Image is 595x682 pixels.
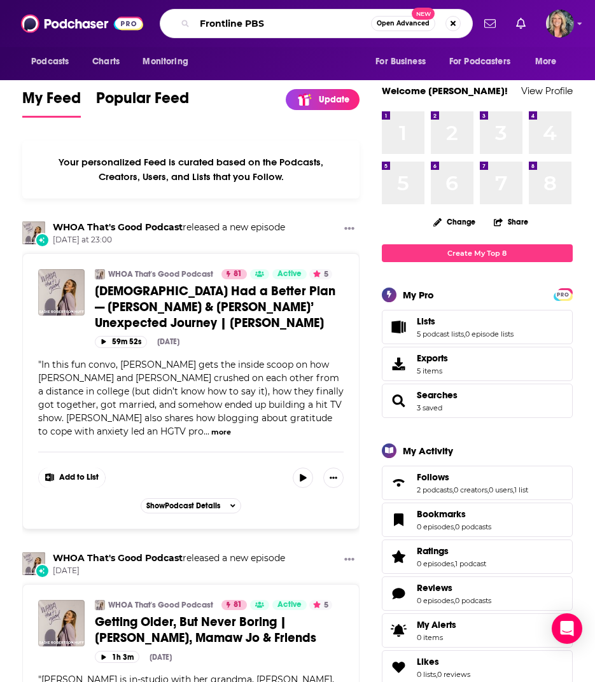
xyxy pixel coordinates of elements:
button: open menu [22,50,85,74]
button: Open AdvancedNew [371,16,435,31]
img: Getting Older, But Never Boring | Korie Robertson, Mamaw Jo & Friends [38,600,85,646]
a: 0 episode lists [465,330,514,338]
a: 0 podcasts [455,596,491,605]
span: Reviews [417,582,452,594]
span: My Feed [22,88,81,115]
button: Show profile menu [546,10,574,38]
img: WHOA That's Good Podcast [22,552,45,575]
a: 0 podcasts [455,522,491,531]
a: Charts [84,50,127,74]
a: Reviews [386,585,412,602]
span: " [38,359,344,437]
a: 0 episodes [417,522,454,531]
span: Reviews [382,576,573,611]
button: Show More Button [323,468,344,488]
span: Ratings [382,539,573,574]
a: Podchaser - Follow, Share and Rate Podcasts [21,11,143,36]
div: My Pro [403,289,434,301]
div: Open Intercom Messenger [552,613,582,644]
button: Share [493,209,529,234]
span: Add to List [59,473,99,482]
span: Show Podcast Details [146,501,220,510]
a: Lists [386,318,412,336]
a: 3 saved [417,403,442,412]
a: Active [272,269,307,279]
span: Popular Feed [96,88,189,115]
p: Update [319,94,349,105]
button: ShowPodcast Details [141,498,241,513]
span: , [454,596,455,605]
a: 1 list [514,485,528,494]
span: , [487,485,489,494]
button: Show More Button [339,552,360,568]
a: WHOA That's Good Podcast [95,269,105,279]
button: Change [426,214,483,230]
a: Welcome [PERSON_NAME]! [382,85,508,97]
a: 0 creators [454,485,487,494]
span: Exports [417,352,448,364]
a: 81 [221,600,247,610]
span: Active [277,599,302,611]
span: Bookmarks [417,508,466,520]
span: , [452,485,454,494]
a: 0 episodes [417,559,454,568]
h3: released a new episode [53,221,285,233]
a: 1 podcast [455,559,486,568]
img: User Profile [546,10,574,38]
button: Show More Button [39,468,105,488]
a: WHOA That's Good Podcast [53,552,183,564]
div: Your personalized Feed is curated based on the Podcasts, Creators, Users, and Lists that you Follow. [22,141,360,198]
span: For Business [375,53,426,71]
span: Likes [417,656,439,667]
span: ... [204,426,209,437]
span: Bookmarks [382,503,573,537]
a: 81 [221,269,247,279]
a: Lists [417,316,514,327]
button: 5 [309,600,332,610]
a: Likes [386,658,412,676]
h3: released a new episode [53,552,285,564]
a: Searches [417,389,458,401]
a: WHOA That's Good Podcast [53,221,183,233]
span: [DATE] [53,566,285,576]
a: Ratings [417,545,486,557]
a: [DEMOGRAPHIC_DATA] Had a Better Plan — [PERSON_NAME] & [PERSON_NAME]’ Unexpected Journey | [PERSO... [95,283,344,331]
span: Follows [417,471,449,483]
div: [DATE] [150,653,172,662]
a: PRO [556,289,571,298]
input: Search podcasts, credits, & more... [195,13,371,34]
a: 2 podcasts [417,485,452,494]
img: WHOA That's Good Podcast [22,221,45,244]
div: New Episode [35,233,49,247]
span: My Alerts [417,619,456,630]
span: Exports [386,355,412,373]
a: Show notifications dropdown [479,13,501,34]
span: Logged in as lisa.beech [546,10,574,38]
button: open menu [367,50,442,74]
a: Reviews [417,582,491,594]
button: more [211,427,231,438]
span: Charts [92,53,120,71]
div: Search podcasts, credits, & more... [160,9,473,38]
a: Likes [417,656,470,667]
div: My Activity [403,445,453,457]
span: Monitoring [143,53,188,71]
a: 5 podcast lists [417,330,464,338]
span: Ratings [417,545,449,557]
span: More [535,53,557,71]
a: 0 reviews [437,670,470,679]
span: [DATE] at 23:00 [53,235,285,246]
span: Active [277,268,302,281]
button: 1h 3m [95,651,139,663]
button: open menu [441,50,529,74]
span: , [454,522,455,531]
a: Popular Feed [96,88,189,118]
span: Getting Older, But Never Boring | [PERSON_NAME], Mamaw Jo & Friends [95,614,316,646]
span: 0 items [417,633,456,642]
span: For Podcasters [449,53,510,71]
span: Searches [382,384,573,418]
